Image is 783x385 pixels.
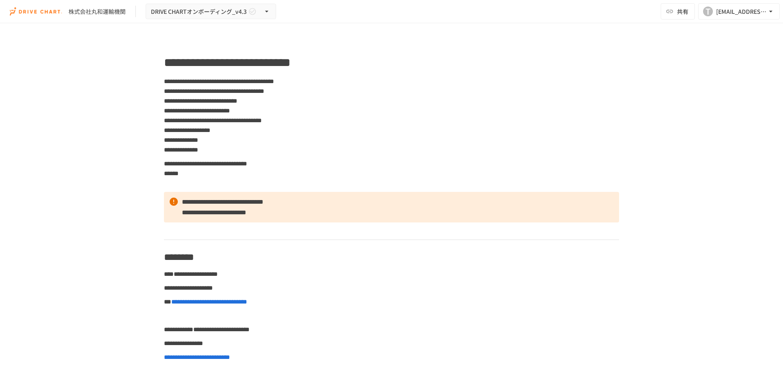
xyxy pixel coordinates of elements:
[69,7,126,16] div: 株式会社丸和運輸機関
[151,7,247,17] span: DRIVE CHARTオンボーディング_v4.3
[703,7,713,16] div: T
[10,5,62,18] img: i9VDDS9JuLRLX3JIUyK59LcYp6Y9cayLPHs4hOxMB9W
[661,3,695,20] button: 共有
[146,4,276,20] button: DRIVE CHARTオンボーディング_v4.3
[716,7,767,17] div: [EMAIL_ADDRESS][DOMAIN_NAME]
[677,7,688,16] span: 共有
[698,3,780,20] button: T[EMAIL_ADDRESS][DOMAIN_NAME]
